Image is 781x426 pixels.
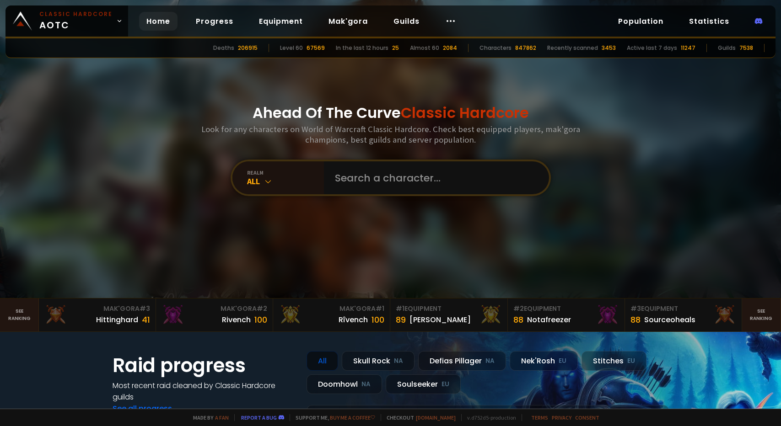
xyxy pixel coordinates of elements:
div: All [247,176,324,186]
div: 100 [372,314,384,326]
a: Mak'Gora#2Rivench100 [156,298,273,331]
span: # 3 [140,304,150,313]
span: Support me, [290,414,375,421]
div: 89 [396,314,406,326]
span: # 2 [257,304,267,313]
h4: Most recent raid cleaned by Classic Hardcore guilds [113,380,296,403]
div: Doomhowl [307,374,382,394]
div: 88 [513,314,523,326]
div: Skull Rock [342,351,415,371]
div: Deaths [213,44,234,52]
div: Hittinghard [96,314,138,325]
small: EU [442,380,449,389]
a: Guilds [386,12,427,31]
span: Made by [188,414,229,421]
a: #3Equipment88Sourceoheals [625,298,742,331]
a: Equipment [252,12,310,31]
div: Characters [479,44,512,52]
div: 2084 [443,44,457,52]
div: Mak'Gora [279,304,384,314]
a: Privacy [552,414,571,421]
a: Classic HardcoreAOTC [5,5,128,37]
div: Nek'Rosh [510,351,578,371]
div: 25 [392,44,399,52]
a: Population [611,12,671,31]
a: Home [139,12,178,31]
div: Level 60 [280,44,303,52]
small: NA [485,357,495,366]
h1: Ahead Of The Curve [253,102,529,124]
span: Checkout [381,414,456,421]
div: 7538 [739,44,753,52]
a: Mak'Gora#1Rîvench100 [273,298,390,331]
a: Mak'Gora#3Hittinghard41 [39,298,156,331]
div: Equipment [630,304,736,314]
span: # 1 [376,304,384,313]
a: See all progress [113,403,172,414]
small: Classic Hardcore [39,10,113,18]
a: Statistics [682,12,737,31]
div: 88 [630,314,641,326]
a: #2Equipment88Notafreezer [508,298,625,331]
div: 847862 [515,44,536,52]
small: EU [559,357,566,366]
div: Mak'Gora [44,304,150,314]
div: Soulseeker [386,374,461,394]
span: # 3 [630,304,641,313]
div: Stitches [582,351,646,371]
span: Classic Hardcore [401,102,529,123]
div: Equipment [513,304,619,314]
div: 100 [254,314,267,326]
div: Sourceoheals [644,314,695,325]
div: Rîvench [339,314,368,325]
a: a fan [215,414,229,421]
div: 11247 [681,44,695,52]
small: NA [394,357,403,366]
div: Notafreezer [527,314,571,325]
input: Search a character... [329,161,538,194]
div: 41 [142,314,150,326]
div: realm [247,169,324,176]
a: #1Equipment89[PERSON_NAME] [390,298,507,331]
div: Almost 60 [410,44,439,52]
a: Consent [575,414,599,421]
a: Report a bug [241,414,277,421]
div: Defias Pillager [418,351,506,371]
span: v. d752d5 - production [461,414,516,421]
a: [DOMAIN_NAME] [416,414,456,421]
a: Buy me a coffee [330,414,375,421]
small: NA [361,380,371,389]
a: Mak'gora [321,12,375,31]
div: In the last 12 hours [336,44,388,52]
a: Terms [531,414,548,421]
small: EU [627,357,635,366]
div: All [307,351,338,371]
div: Recently scanned [547,44,598,52]
span: # 2 [513,304,524,313]
div: 206915 [238,44,258,52]
div: Equipment [396,304,501,314]
div: 3453 [602,44,616,52]
a: Progress [189,12,241,31]
div: Guilds [718,44,736,52]
div: Mak'Gora [162,304,267,314]
h3: Look for any characters on World of Warcraft Classic Hardcore. Check best equipped players, mak'g... [198,124,584,145]
a: Seeranking [742,298,781,331]
h1: Raid progress [113,351,296,380]
div: 67569 [307,44,325,52]
span: # 1 [396,304,404,313]
div: Active last 7 days [627,44,677,52]
div: Rivench [222,314,251,325]
span: AOTC [39,10,113,32]
div: [PERSON_NAME] [409,314,471,325]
